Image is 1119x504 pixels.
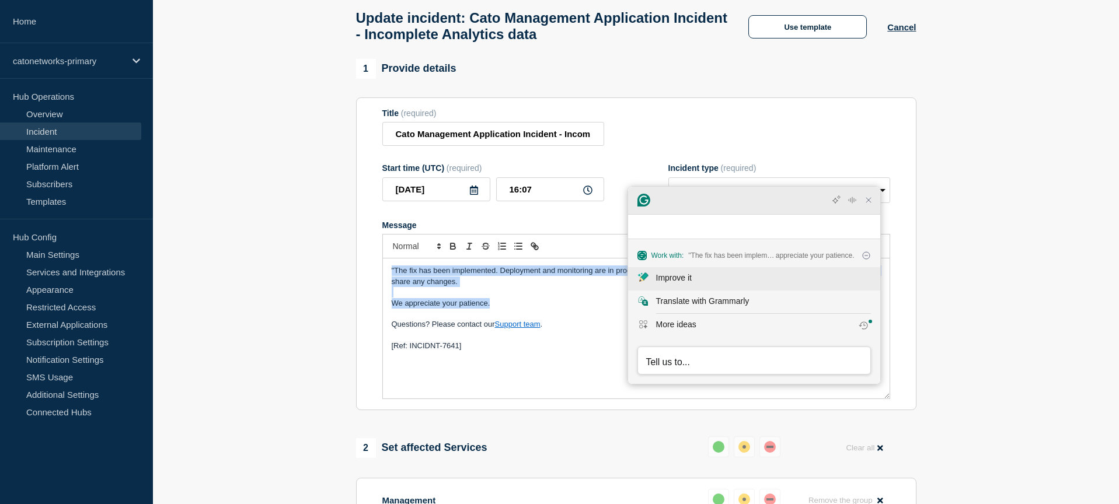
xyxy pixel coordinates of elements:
[477,239,494,253] button: Toggle strikethrough text
[748,15,867,38] button: Use template
[839,436,890,459] button: Clear all
[721,163,757,173] span: (required)
[388,239,445,253] span: Font size
[734,436,755,457] button: affected
[738,441,750,453] div: affected
[13,56,125,66] p: catonetworks-primary
[382,163,604,173] div: Start time (UTC)
[392,266,880,285] span: "The fix has been implemented. Deployment and monitoring are in progress. We will provide the nex...
[764,441,776,453] div: down
[541,320,543,328] span: .
[356,438,376,458] span: 2
[356,438,487,458] div: Set affected Services
[392,320,495,328] span: Questions? Please contact our
[668,163,890,173] div: Incident type
[382,220,890,230] div: Message
[447,163,482,173] span: (required)
[382,122,604,146] input: Title
[510,239,527,253] button: Toggle bulleted list
[401,108,437,118] span: (required)
[445,239,461,253] button: Toggle bold text
[383,258,890,398] div: To enrich screen reader interactions, please activate Accessibility in Grammarly extension settings
[356,59,456,79] div: Provide details
[496,177,604,201] input: HH:MM
[759,436,780,457] button: down
[494,239,510,253] button: Toggle ordered list
[495,320,541,328] a: Support team
[461,239,477,253] button: Toggle italic text
[392,341,462,350] span: [Ref: INCIDNT-7641]
[668,177,890,203] select: Incident type
[713,441,724,453] div: up
[382,108,604,118] div: Title
[392,299,490,307] span: We appreciate your patience.
[708,436,729,457] button: up
[356,59,376,79] span: 1
[382,177,490,201] input: YYYY-MM-DD
[527,239,543,253] button: Toggle link
[887,22,916,32] button: Cancel
[356,10,728,43] h1: Update incident: Cato Management Application Incident - Incomplete Analytics data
